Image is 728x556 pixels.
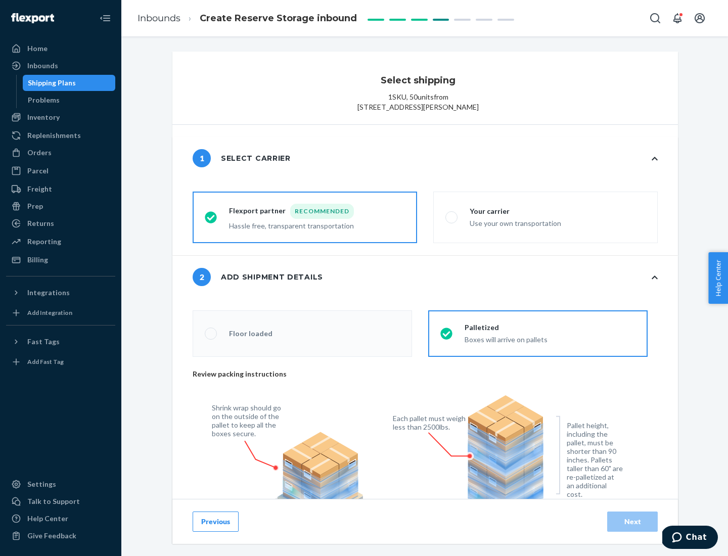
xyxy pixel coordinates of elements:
div: Recommended [290,204,354,219]
div: Parcel [27,166,49,176]
div: Help Center [27,514,68,524]
div: Shipping Plans [28,78,76,88]
div: Next [616,517,649,527]
figcaption: Each pallet must weigh less than 2500lbs. [393,414,468,431]
div: Prep [27,201,43,211]
div: Freight [27,184,52,194]
a: Orders [6,145,115,161]
a: Add Fast Tag [6,354,115,370]
button: Fast Tags [6,334,115,350]
iframe: Opens a widget where you can chat to one of our agents [662,526,718,551]
a: Billing [6,252,115,268]
div: Replenishments [27,130,81,141]
div: Use your own transportation [470,216,561,228]
div: Your carrier [470,206,561,216]
div: Boxes will arrive on pallets [465,333,548,345]
div: Inventory [27,112,60,122]
button: Close Navigation [95,8,115,28]
p: 1 SKU , 50 units from [388,92,448,102]
div: Add Integration [27,308,72,317]
p: Review packing instructions [193,369,648,379]
a: Returns [6,215,115,231]
span: 1 [193,149,211,167]
div: Returns [27,218,54,228]
div: Problems [28,95,60,105]
span: 2 [193,268,211,286]
button: Open Search Box [645,8,665,28]
a: Add Integration [6,305,115,321]
button: Next [607,512,658,532]
div: Settings [27,479,56,489]
button: Open account menu [690,8,710,28]
figcaption: Shrink wrap should go on the outside of the pallet to keep all the boxes secure. [212,403,287,438]
a: Parcel [6,163,115,179]
a: Inventory [6,109,115,125]
a: Freight [6,181,115,197]
button: Talk to Support [6,493,115,509]
a: Reporting [6,234,115,250]
a: Help Center [6,511,115,527]
a: Inbounds [138,13,180,24]
div: Give Feedback [27,531,76,541]
div: Inbounds [27,61,58,71]
a: Inbounds [6,58,115,74]
div: Billing [27,255,48,265]
a: Home [6,40,115,57]
div: Talk to Support [27,496,80,506]
div: Reporting [27,237,61,247]
div: Hassle free, transparent transportation [229,219,354,231]
a: Shipping Plans [23,75,116,91]
button: Previous [193,512,239,532]
button: Open notifications [667,8,688,28]
figcaption: Pallet height, including the pallet, must be shorter than 90 inches. Pallets taller than 60" are ... [567,421,623,498]
ol: breadcrumbs [129,4,365,33]
a: Prep [6,198,115,214]
h3: Select shipping [381,74,456,87]
div: Flexport partner [229,204,354,219]
button: Select shipping1SKU, 50unitsfrom[STREET_ADDRESS][PERSON_NAME] [172,52,678,124]
div: Integrations [27,288,70,298]
div: Fast Tags [27,337,60,347]
a: Settings [6,476,115,492]
div: Select carrier [193,149,291,167]
div: Add shipment details [193,268,323,286]
a: Replenishments [6,127,115,144]
div: Add Fast Tag [27,357,64,366]
span: Create Reserve Storage inbound [200,13,357,24]
div: Palletized [465,322,548,333]
div: Orders [27,148,52,158]
a: Problems [23,92,116,108]
img: Flexport logo [11,13,54,23]
div: Floor loaded [229,329,272,339]
button: Integrations [6,285,115,301]
button: Give Feedback [6,528,115,544]
div: Home [27,43,48,54]
button: Help Center [708,252,728,304]
span: [STREET_ADDRESS][PERSON_NAME] [357,102,479,112]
